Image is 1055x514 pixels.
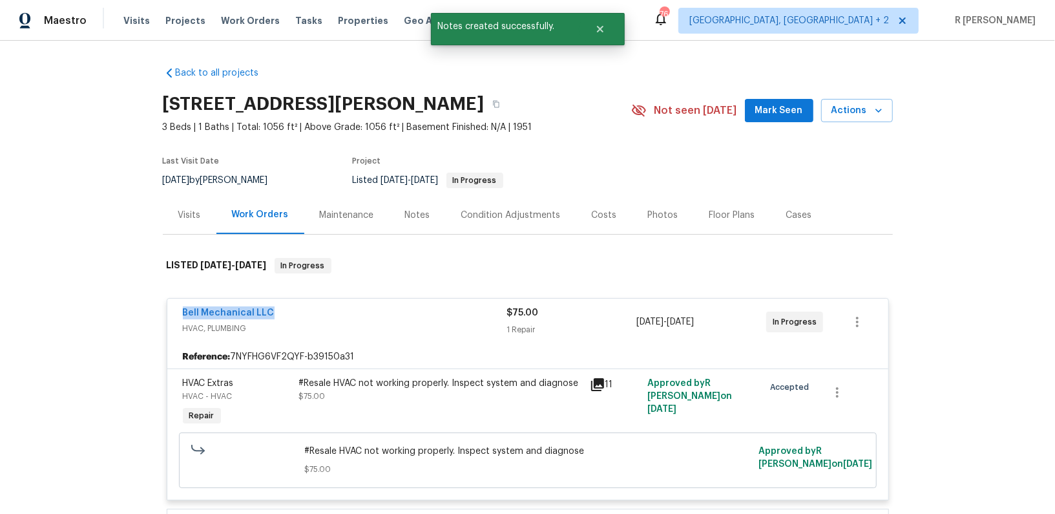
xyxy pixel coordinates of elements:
span: [DATE] [647,405,676,414]
div: Floor Plans [709,209,755,222]
span: Geo Assignments [404,14,488,27]
span: Maestro [44,14,87,27]
span: In Progress [448,177,502,184]
span: [DATE] [412,176,439,185]
span: [DATE] [636,317,663,327]
div: 11 [590,377,640,392]
div: Costs [592,209,617,222]
div: 1 Repair [507,323,637,336]
span: [DATE] [843,460,872,469]
span: $75.00 [299,392,326,400]
h6: LISTED [167,258,267,273]
span: 3 Beds | 1 Baths | Total: 1056 ft² | Above Grade: 1056 ft² | Basement Finished: N/A | 1951 [163,121,631,134]
span: Project [353,157,381,165]
span: HVAC, PLUMBING [183,322,507,335]
div: 7NYFHG6VF2QYF-b39150a31 [167,345,888,369]
a: Back to all projects [163,67,287,80]
div: Notes [405,209,430,222]
div: 76 [660,8,669,21]
span: - [381,176,439,185]
button: Mark Seen [745,99,813,123]
span: [DATE] [163,176,190,185]
span: Approved by R [PERSON_NAME] on [647,379,732,414]
span: Mark Seen [755,103,803,119]
span: Last Visit Date [163,157,220,165]
div: Maintenance [320,209,374,222]
span: Visits [123,14,150,27]
div: Condition Adjustments [461,209,561,222]
span: Repair [184,409,220,422]
span: [DATE] [236,261,267,270]
span: Approved by R [PERSON_NAME] on [758,447,872,469]
span: In Progress [276,259,330,272]
span: Accepted [770,381,814,394]
span: Actions [831,103,883,119]
span: - [201,261,267,270]
div: Cases [786,209,812,222]
span: In Progress [773,316,822,328]
button: Copy Address [485,92,508,116]
span: [DATE] [381,176,408,185]
span: HVAC Extras [183,379,234,388]
div: LISTED [DATE]-[DATE]In Progress [163,245,893,286]
span: [DATE] [667,317,694,327]
span: Projects [165,14,205,27]
span: Notes created successfully. [431,13,579,40]
span: Properties [338,14,388,27]
span: Not seen [DATE] [654,104,737,117]
button: Actions [821,99,893,123]
span: #Resale HVAC not working properly. Inspect system and diagnose [304,445,751,458]
div: #Resale HVAC not working properly. Inspect system and diagnose [299,377,582,390]
span: R [PERSON_NAME] [950,14,1036,27]
h2: [STREET_ADDRESS][PERSON_NAME] [163,98,485,111]
span: HVAC - HVAC [183,392,233,400]
a: Bell Mechanical LLC [183,308,275,317]
div: Work Orders [232,208,289,221]
span: $75.00 [507,308,539,317]
button: Close [579,16,622,42]
div: Photos [648,209,678,222]
span: Listed [353,176,503,185]
span: - [636,316,694,328]
span: [DATE] [201,261,232,270]
span: Tasks [295,16,322,25]
b: Reference: [183,350,231,363]
span: Work Orders [221,14,280,27]
div: by [PERSON_NAME] [163,173,284,188]
span: $75.00 [304,463,751,476]
div: Visits [178,209,201,222]
span: [GEOGRAPHIC_DATA], [GEOGRAPHIC_DATA] + 2 [689,14,889,27]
